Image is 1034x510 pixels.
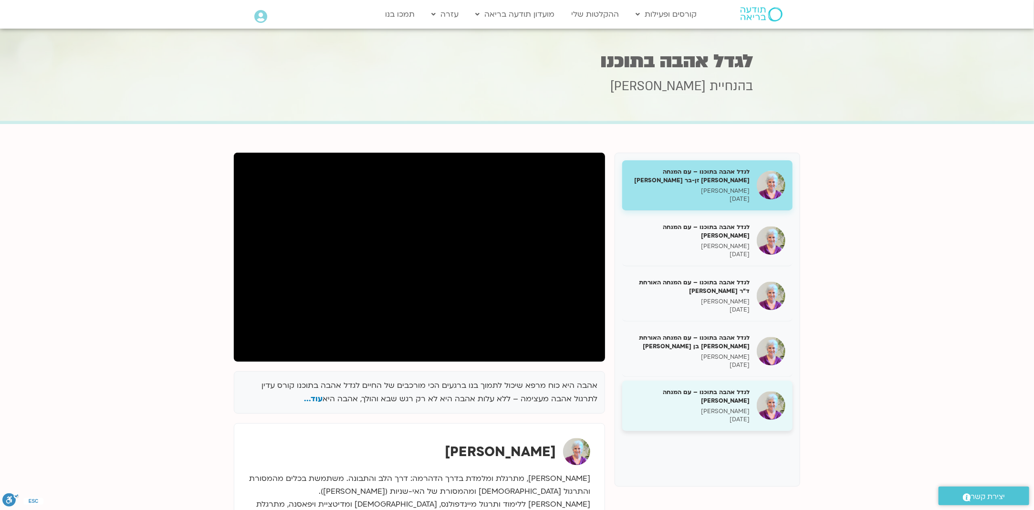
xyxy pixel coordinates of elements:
[629,361,750,369] p: [DATE]
[304,394,323,404] span: עוד...
[629,167,750,185] h5: לגדל אהבה בתוכנו – עם המנחה [PERSON_NAME] זן-בר [PERSON_NAME]
[741,7,783,21] img: תודעה בריאה
[629,353,750,361] p: [PERSON_NAME]
[629,242,750,250] p: [PERSON_NAME]
[939,487,1029,505] a: יצירת קשר
[381,5,420,23] a: תמכו בנו
[631,5,702,23] a: קורסים ופעילות
[629,388,750,405] h5: לגדל אהבה בתוכנו – עם המנחה [PERSON_NAME]
[757,171,785,199] img: לגדל אהבה בתוכנו – עם המנחה האורחת צילה זן-בר צור
[563,438,590,465] img: סנדיה בר קמה
[629,250,750,259] p: [DATE]
[757,226,785,255] img: לגדל אהבה בתוכנו – עם המנחה האורח ענבר בר קמה
[567,5,624,23] a: ההקלטות שלי
[710,78,753,95] span: בהנחיית
[629,195,750,203] p: [DATE]
[427,5,464,23] a: עזרה
[629,223,750,240] h5: לגדל אהבה בתוכנו – עם המנחה [PERSON_NAME]
[629,333,750,351] h5: לגדל אהבה בתוכנו – עם המנחה האורחת [PERSON_NAME] בן [PERSON_NAME]
[629,298,750,306] p: [PERSON_NAME]
[629,407,750,416] p: [PERSON_NAME]
[971,490,1005,503] span: יצירת קשר
[241,379,597,406] p: אהבה היא כוח מרפא שיכול לתמוך בנו ברגעים הכי מורכבים של החיים לגדל אהבה בתוכנו קורס עדין לתרגול א...
[629,306,750,314] p: [DATE]
[757,281,785,310] img: לגדל אהבה בתוכנו – עם המנחה האורחת ד"ר נועה אלבלדה
[757,391,785,420] img: לגדל אהבה בתוכנו – עם המנחה האורח בן קמינסקי
[629,278,750,295] h5: לגדל אהבה בתוכנו – עם המנחה האורחת ד"ר [PERSON_NAME]
[445,443,556,461] strong: [PERSON_NAME]
[629,416,750,424] p: [DATE]
[281,52,753,71] h1: לגדל אהבה בתוכנו
[629,187,750,195] p: [PERSON_NAME]
[471,5,560,23] a: מועדון תודעה בריאה
[757,337,785,365] img: לגדל אהבה בתוכנו – עם המנחה האורחת שאנייה כהן בן חיים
